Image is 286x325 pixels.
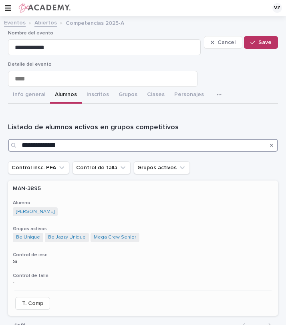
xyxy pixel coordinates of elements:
h3: Alumno [13,200,273,206]
button: Grupos activos [134,161,190,174]
button: Clases [142,87,169,104]
a: Be Jazzy Unique [48,235,86,240]
img: WPrjXfSUmiLcdUfaYY4Q [18,3,71,13]
p: MAN-3895 [13,185,273,192]
a: Eventos [4,18,26,27]
p: - [13,278,16,285]
button: Save [244,36,278,49]
span: Save [258,40,272,45]
button: Grupos [114,87,142,104]
button: Cancel [204,36,242,49]
button: T. Comp [15,297,50,310]
a: [PERSON_NAME] [16,209,54,215]
h1: Listado de alumnos activos en grupos competitivos [8,123,278,132]
span: Detalle del evento [8,62,52,67]
button: Personajes [169,87,209,104]
h3: Control de insc. [13,252,273,258]
a: Be Unique [16,235,40,240]
button: Inscritos [82,87,114,104]
span: Nombre del evento [8,31,53,36]
a: Mega Crew Senior [94,235,136,240]
input: Search [8,139,278,152]
button: Alumnos [50,87,82,104]
a: Abiertos [34,18,57,27]
button: Info general [8,87,50,104]
span: T. Comp [22,299,43,307]
p: Competencias 2025-A [66,18,124,27]
button: Control de talla [73,161,131,174]
h3: Grupos activos [13,226,273,232]
h3: Control de talla [13,273,273,279]
a: MAN-3895Alumno[PERSON_NAME] Grupos activosBe Unique Be Jazzy Unique Mega Crew Senior Control de i... [8,181,278,316]
div: VZ [272,3,282,13]
button: Control insc. PFA [8,161,69,174]
p: Si [13,257,19,265]
span: Cancel [218,40,236,45]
